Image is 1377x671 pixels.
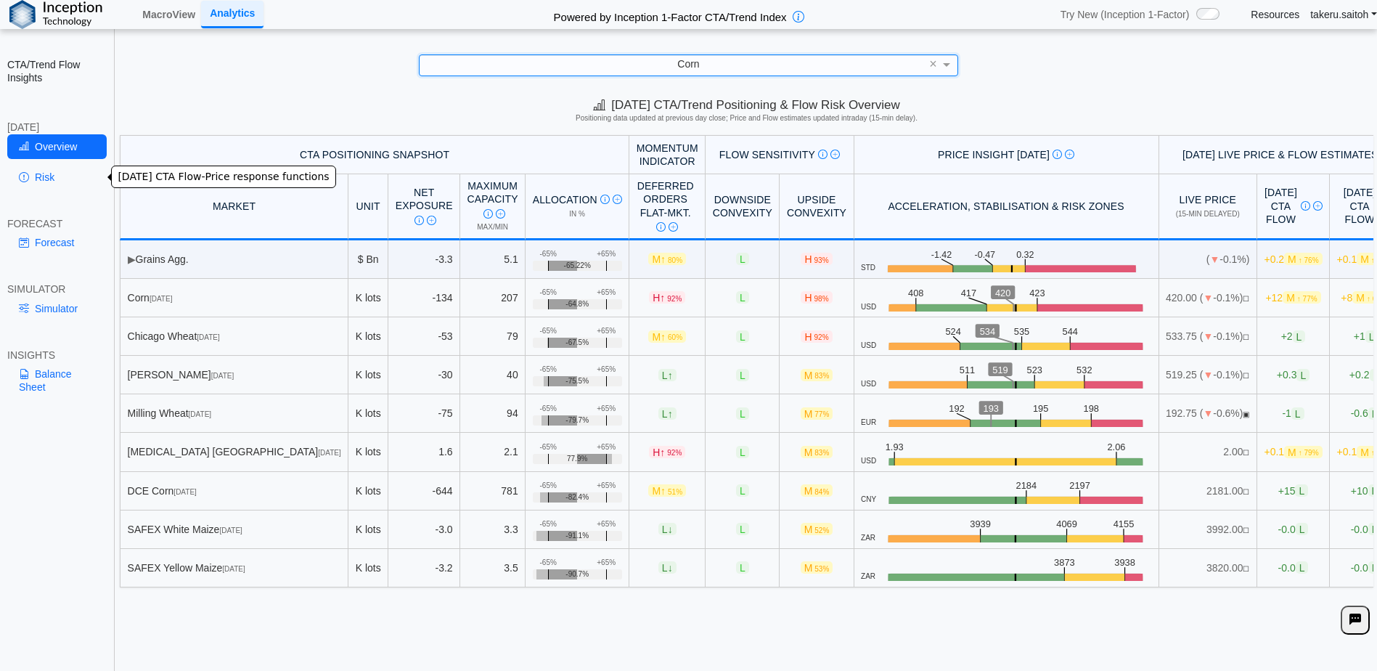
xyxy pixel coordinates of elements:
span: -67.5% [565,338,589,347]
td: K lots [348,549,388,587]
text: 2.06 [1108,442,1126,452]
text: 192 [949,403,964,414]
span: USD [861,341,876,350]
span: 84% [814,488,829,496]
text: 544 [1063,326,1078,337]
text: 417 [961,288,976,298]
span: ZAR [861,534,875,542]
span: ↑ 79% [1299,449,1319,457]
div: SAFEX Yellow Maize [128,561,341,574]
span: ZAR [861,572,875,581]
td: 519.25 ( -0.1%) [1159,356,1257,394]
span: -1 [1282,407,1304,420]
span: ↑ [668,407,673,419]
div: -65% [540,365,557,374]
td: 94 [460,394,526,433]
a: takeru.saitoh [1310,8,1377,21]
span: H [649,446,685,458]
span: NO FEED: Live data feed not provided for this market. [1243,526,1249,534]
span: M [801,484,833,497]
text: 511 [960,365,975,375]
span: ▼ [1209,253,1219,265]
div: DCE Corn [128,484,341,497]
div: SIMULATOR [7,282,107,296]
text: 408 [908,288,923,298]
span: in % [569,210,585,218]
span: [DATE] [318,449,340,457]
span: 83% [814,372,829,380]
td: -3.3 [388,240,460,279]
span: ▶ [128,253,136,265]
img: Info [414,216,424,225]
div: Corn [128,291,341,304]
span: NO FEED: Live data feed not provided for this market. [1243,333,1249,341]
text: 3939 [970,519,991,530]
span: M [648,330,686,343]
div: [DATE] CTA Flow-Price response functions [111,166,335,188]
span: ↑ [660,292,665,304]
span: NO FEED: Live data feed not provided for this market. [1243,449,1249,457]
span: NO FEED: Live data feed not provided for this market. [1243,565,1249,573]
span: M [801,523,833,535]
span: ↓ [668,562,673,574]
div: -65% [540,404,557,413]
a: Simulator [7,296,107,321]
td: K lots [348,394,388,433]
h2: Powered by Inception 1-Factor CTA/Trend Index [548,4,793,25]
td: 420.00 ( -0.1%) [1159,279,1257,317]
text: 532 [1076,365,1092,375]
td: 5.1 [460,240,526,279]
span: M [1283,291,1320,304]
a: Overview [7,134,107,159]
span: 77.9% [567,455,587,463]
span: ↑ 77% [1297,295,1317,303]
span: M [1284,253,1322,265]
td: 79 [460,317,526,356]
th: CTA Positioning Snapshot [120,135,629,174]
span: L [736,330,749,343]
span: USD [861,380,876,389]
td: 2.1 [460,433,526,471]
span: L [1296,523,1309,535]
span: -75.5% [565,377,589,386]
td: 3.3 [460,511,526,549]
div: [PERSON_NAME] [128,368,341,381]
span: -0.0 [1278,561,1309,574]
span: L [1296,561,1309,574]
span: L [736,484,749,497]
div: +65% [597,250,616,259]
text: 4155 [1114,519,1135,530]
img: Read More [613,195,622,204]
text: 2184 [1016,481,1037,492]
text: 3938 [1114,558,1135,569]
span: L [1295,484,1308,497]
td: K lots [348,511,388,549]
span: [DATE] [173,488,196,496]
div: -65% [540,288,557,297]
img: Info [1053,150,1062,159]
span: [DATE] [211,372,234,380]
span: ↑ [661,485,666,497]
img: Info [1301,201,1310,211]
span: ↑ 76% [1299,256,1319,264]
span: L [1296,369,1309,381]
div: +65% [597,520,616,529]
th: Live Price [1159,174,1257,240]
text: 198 [1084,403,1099,414]
th: Momentum Indicator [629,135,706,174]
span: [DATE] CTA/Trend Positioning & Flow Risk Overview [593,98,899,112]
span: -64.8% [565,300,589,309]
div: Milling Wheat [128,407,341,420]
td: 1.6 [388,433,460,471]
text: 4069 [1056,519,1077,530]
h2: CTA/Trend Flow Insights [7,58,107,84]
span: ▼ [1203,330,1213,342]
span: 52% [814,526,829,534]
td: Grains Agg. [120,240,348,279]
text: 423 [1029,288,1045,298]
span: M [648,253,686,265]
span: ▼ [1203,407,1213,419]
span: L [736,291,749,304]
span: +12 [1265,291,1320,304]
div: +65% [597,365,616,374]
